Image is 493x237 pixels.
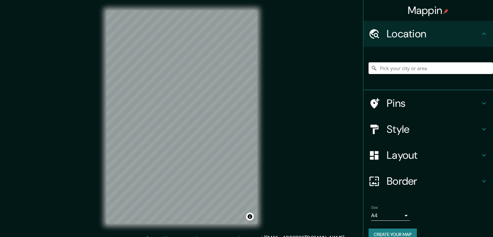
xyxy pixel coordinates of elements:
iframe: Help widget launcher [435,212,486,230]
div: Pins [363,90,493,116]
div: Layout [363,142,493,168]
label: Size [371,205,378,210]
button: Toggle attribution [246,213,254,220]
input: Pick your city or area [369,62,493,74]
canvas: Map [106,10,257,224]
div: Location [363,21,493,47]
img: pin-icon.png [443,9,449,14]
h4: Pins [387,97,480,110]
h4: Location [387,27,480,40]
div: Border [363,168,493,194]
h4: Mappin [408,4,449,17]
div: A4 [371,210,410,221]
div: Style [363,116,493,142]
h4: Layout [387,149,480,162]
h4: Border [387,175,480,188]
h4: Style [387,123,480,136]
